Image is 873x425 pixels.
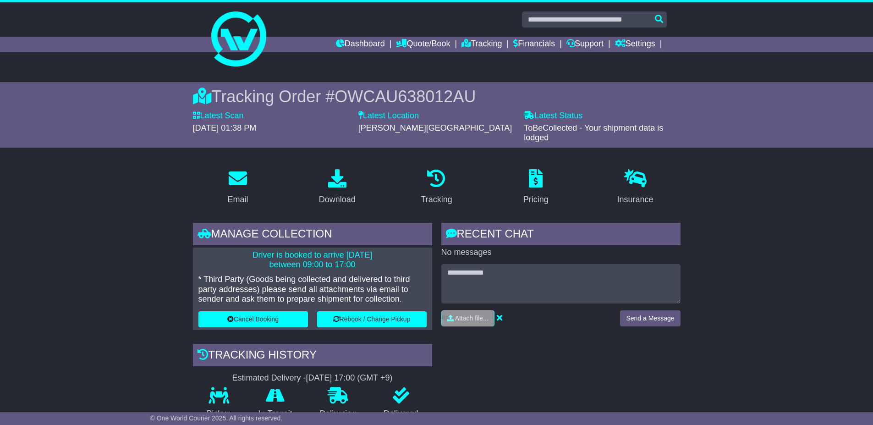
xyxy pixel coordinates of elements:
p: Delivered [370,409,432,419]
p: * Third Party (Goods being collected and delivered to third party addresses) please send all atta... [198,275,427,304]
p: Driver is booked to arrive [DATE] between 09:00 to 17:00 [198,250,427,270]
p: No messages [441,248,681,258]
div: Pricing [523,193,549,206]
a: Tracking [415,166,458,209]
a: Email [221,166,254,209]
span: [DATE] 01:38 PM [193,123,257,132]
button: Send a Message [620,310,680,326]
div: RECENT CHAT [441,223,681,248]
label: Latest Location [358,111,419,121]
div: Download [319,193,356,206]
div: Estimated Delivery - [193,373,432,383]
a: Quote/Book [396,37,450,52]
a: Download [313,166,362,209]
div: Email [227,193,248,206]
button: Rebook / Change Pickup [317,311,427,327]
div: Tracking history [193,344,432,369]
a: Insurance [611,166,659,209]
label: Latest Scan [193,111,244,121]
div: [DATE] 17:00 (GMT +9) [306,373,393,383]
div: Manage collection [193,223,432,248]
span: © One World Courier 2025. All rights reserved. [150,414,283,422]
a: Settings [615,37,655,52]
a: Dashboard [336,37,385,52]
span: [PERSON_NAME][GEOGRAPHIC_DATA] [358,123,512,132]
a: Financials [513,37,555,52]
p: Delivering [306,409,370,419]
div: Tracking Order # [193,87,681,106]
a: Tracking [461,37,502,52]
div: Tracking [421,193,452,206]
p: Pickup [193,409,245,419]
span: OWCAU638012AU [335,87,476,106]
span: ToBeCollected - Your shipment data is lodged [524,123,663,143]
label: Latest Status [524,111,582,121]
div: Insurance [617,193,653,206]
a: Pricing [517,166,555,209]
p: In Transit [245,409,306,419]
a: Support [566,37,604,52]
button: Cancel Booking [198,311,308,327]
